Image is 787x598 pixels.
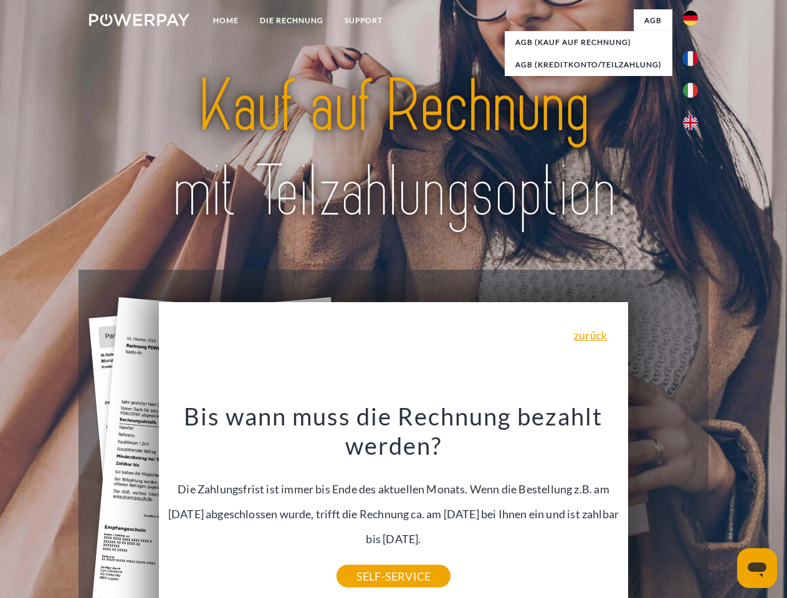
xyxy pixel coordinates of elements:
[683,51,698,66] img: fr
[634,9,672,32] a: agb
[166,401,621,576] div: Die Zahlungsfrist ist immer bis Ende des aktuellen Monats. Wenn die Bestellung z.B. am [DATE] abg...
[574,330,607,341] a: zurück
[249,9,334,32] a: DIE RECHNUNG
[683,11,698,26] img: de
[166,401,621,461] h3: Bis wann muss die Rechnung bezahlt werden?
[737,548,777,588] iframe: Schaltfläche zum Öffnen des Messaging-Fensters
[683,83,698,98] img: it
[119,60,668,239] img: title-powerpay_de.svg
[203,9,249,32] a: Home
[505,31,672,54] a: AGB (Kauf auf Rechnung)
[336,565,451,587] a: SELF-SERVICE
[683,115,698,130] img: en
[334,9,393,32] a: SUPPORT
[89,14,189,26] img: logo-powerpay-white.svg
[505,54,672,76] a: AGB (Kreditkonto/Teilzahlung)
